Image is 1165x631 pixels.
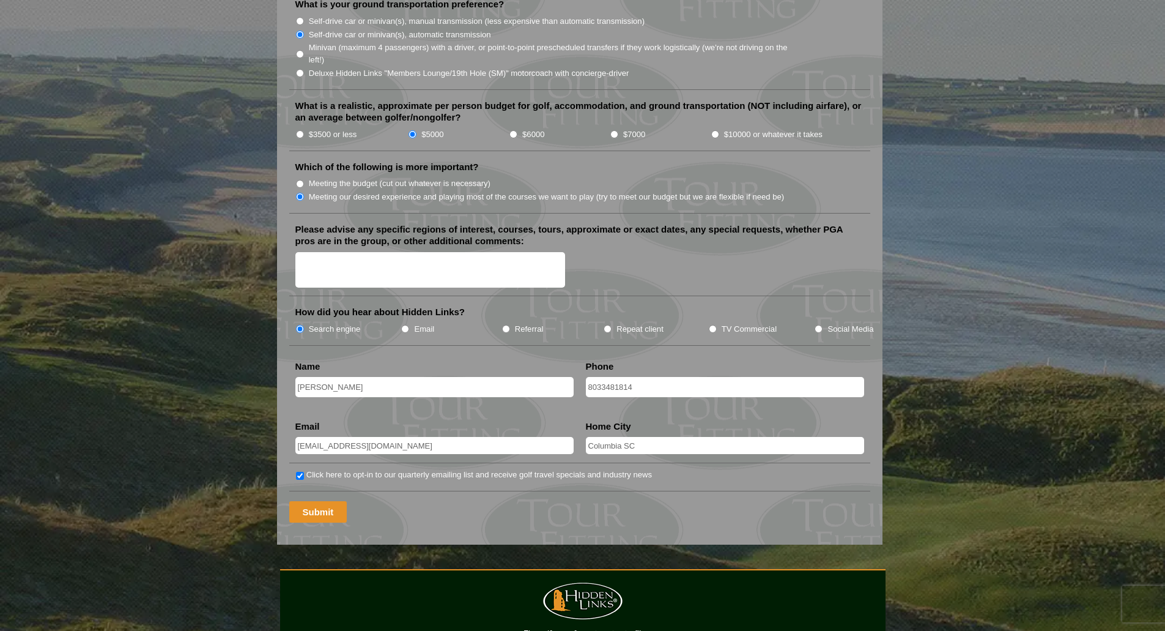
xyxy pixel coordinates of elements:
[309,15,645,28] label: Self-drive car or minivan(s), manual transmission (less expensive than automatic transmission)
[309,323,361,335] label: Search engine
[522,129,544,141] label: $6000
[309,67,629,80] label: Deluxe Hidden Links "Members Lounge/19th Hole (SM)" motorcoach with concierge-driver
[722,323,777,335] label: TV Commercial
[306,469,652,481] label: Click here to opt-in to our quarterly emailing list and receive golf travel specials and industry...
[414,323,434,335] label: Email
[309,129,357,141] label: $3500 or less
[623,129,645,141] label: $7000
[295,161,479,173] label: Which of the following is more important?
[295,306,465,318] label: How did you hear about Hidden Links?
[295,100,864,124] label: What is a realistic, approximate per person budget for golf, accommodation, and ground transporta...
[295,360,320,373] label: Name
[289,501,347,523] input: Submit
[309,177,490,190] label: Meeting the budget (cut out whatever is necessary)
[295,223,864,247] label: Please advise any specific regions of interest, courses, tours, approximate or exact dates, any s...
[421,129,443,141] label: $5000
[309,191,785,203] label: Meeting our desired experience and playing most of the courses we want to play (try to meet our b...
[309,29,491,41] label: Self-drive car or minivan(s), automatic transmission
[586,420,631,433] label: Home City
[309,42,801,65] label: Minivan (maximum 4 passengers) with a driver, or point-to-point prescheduled transfers if they wo...
[724,129,823,141] label: $10000 or whatever it takes
[616,323,664,335] label: Repeat client
[295,420,320,433] label: Email
[586,360,614,373] label: Phone
[827,323,873,335] label: Social Media
[515,323,544,335] label: Referral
